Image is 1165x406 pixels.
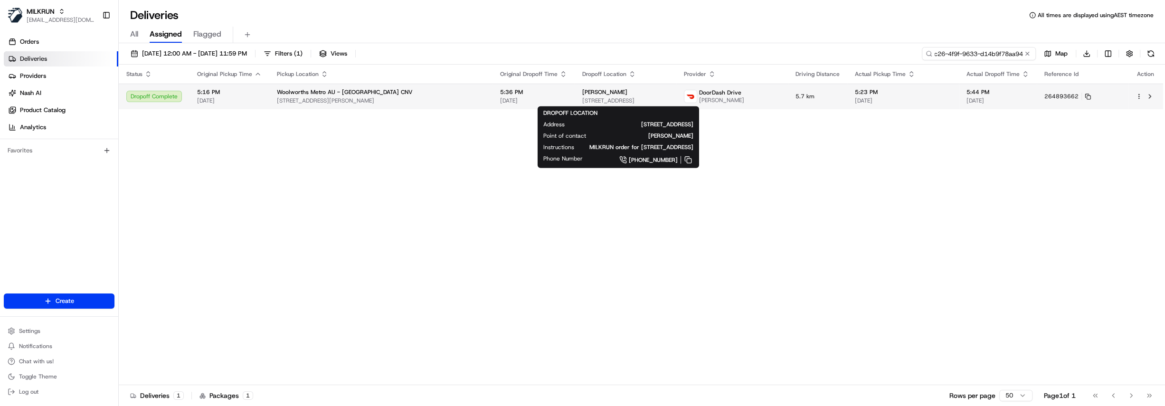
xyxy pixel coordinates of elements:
[130,391,184,400] div: Deliveries
[19,327,40,335] span: Settings
[56,297,74,305] span: Create
[27,7,55,16] button: MILKRUN
[43,100,131,108] div: We're available if you need us!
[79,147,82,155] span: •
[173,391,184,400] div: 1
[84,147,104,155] span: [DATE]
[9,213,17,221] div: 📗
[580,121,693,128] span: [STREET_ADDRESS]
[9,164,25,179] img: Ben Goodger
[277,88,413,96] span: Woolworths Metro AU - [GEOGRAPHIC_DATA] CNV
[29,173,77,180] span: [PERSON_NAME]
[20,123,46,132] span: Analytics
[20,55,47,63] span: Deliveries
[130,28,138,40] span: All
[684,70,706,78] span: Provider
[315,47,351,60] button: Views
[1055,49,1068,58] span: Map
[95,236,115,243] span: Pylon
[277,97,485,104] span: [STREET_ADDRESS][PERSON_NAME]
[197,97,262,104] span: [DATE]
[67,235,115,243] a: Powered byPylon
[20,89,41,97] span: Nash AI
[796,70,840,78] span: Driving Distance
[142,49,247,58] span: [DATE] 12:00 AM - [DATE] 11:59 PM
[4,120,118,135] a: Analytics
[43,91,156,100] div: Start new chat
[199,391,253,400] div: Packages
[796,93,840,100] span: 5.7 km
[582,70,626,78] span: Dropoff Location
[27,16,95,24] span: [EMAIL_ADDRESS][DOMAIN_NAME]
[855,97,951,104] span: [DATE]
[9,38,173,53] p: Welcome 👋
[500,97,567,104] span: [DATE]
[126,70,142,78] span: Status
[601,132,693,140] span: [PERSON_NAME]
[4,34,118,49] a: Orders
[197,70,252,78] span: Original Pickup Time
[966,70,1020,78] span: Actual Dropoff Time
[84,173,104,180] span: [DATE]
[4,293,114,309] button: Create
[20,38,39,46] span: Orders
[543,143,574,151] span: Instructions
[259,47,307,60] button: Filters(1)
[20,106,66,114] span: Product Catalog
[80,213,88,221] div: 💻
[699,96,744,104] span: [PERSON_NAME]
[147,122,173,133] button: See all
[243,391,253,400] div: 1
[966,97,1029,104] span: [DATE]
[4,103,118,118] a: Product Catalog
[277,70,319,78] span: Pickup Location
[855,70,906,78] span: Actual Pickup Time
[150,28,182,40] span: Assigned
[500,70,558,78] span: Original Dropoff Time
[4,85,118,101] a: Nash AI
[543,132,586,140] span: Point of contact
[193,28,221,40] span: Flagged
[4,4,98,27] button: MILKRUNMILKRUN[EMAIL_ADDRESS][DOMAIN_NAME]
[1038,11,1154,19] span: All times are displayed using AEST timezone
[20,91,37,108] img: 8016278978528_b943e370aa5ada12b00a_72.png
[161,94,173,105] button: Start new chat
[1144,47,1157,60] button: Refresh
[8,8,23,23] img: MILKRUN
[130,8,179,23] h1: Deliveries
[4,51,118,66] a: Deliveries
[589,143,693,151] span: MILKRUN order for [STREET_ADDRESS]
[1044,93,1091,100] button: 264893662
[19,373,57,380] span: Toggle Theme
[4,355,114,368] button: Chat with us!
[4,385,114,398] button: Log out
[598,155,693,165] a: [PHONE_NUMBER]
[4,340,114,353] button: Notifications
[500,88,567,96] span: 5:36 PM
[949,391,995,400] p: Rows per page
[126,47,251,60] button: [DATE] 12:00 AM - [DATE] 11:59 PM
[582,97,669,104] span: [STREET_ADDRESS]
[4,370,114,383] button: Toggle Theme
[9,9,28,28] img: Nash
[6,208,76,226] a: 📗Knowledge Base
[1044,70,1079,78] span: Reference Id
[1044,391,1076,400] div: Page 1 of 1
[9,138,25,153] img: Hannah Dayet
[1040,47,1072,60] button: Map
[197,88,262,96] span: 5:16 PM
[684,90,697,103] img: doordash_logo_v2.png
[4,324,114,338] button: Settings
[19,212,73,222] span: Knowledge Base
[9,123,61,131] div: Past conversations
[19,388,38,396] span: Log out
[19,173,27,181] img: 1736555255976-a54dd68f-1ca7-489b-9aae-adbdc363a1c4
[9,91,27,108] img: 1736555255976-a54dd68f-1ca7-489b-9aae-adbdc363a1c4
[699,89,741,96] span: DoorDash Drive
[331,49,347,58] span: Views
[966,88,1029,96] span: 5:44 PM
[922,47,1036,60] input: Type to search
[855,88,951,96] span: 5:23 PM
[4,143,114,158] div: Favorites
